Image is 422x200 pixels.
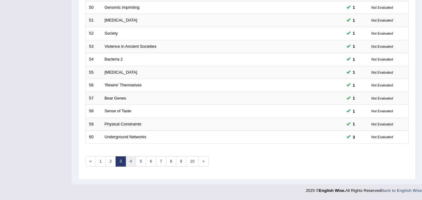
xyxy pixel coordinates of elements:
[350,43,358,50] span: You can still take this question
[350,30,358,37] span: You can still take this question
[371,96,393,100] small: Not Evaluated
[176,156,186,167] a: 9
[86,27,101,40] td: 52
[350,69,358,76] span: You can still take this question
[371,83,393,87] small: Not Evaluated
[85,156,96,167] a: «
[86,118,101,131] td: 59
[86,92,101,105] td: 57
[86,131,101,144] td: 60
[105,96,126,100] a: Bear Genes
[136,156,146,167] a: 5
[381,188,422,193] a: Back to English Wise
[105,5,140,10] a: Genomic imprinting
[350,4,358,11] span: You can still take this question
[371,18,393,22] small: Not Evaluated
[371,122,393,126] small: Not Evaluated
[86,66,101,79] td: 55
[198,156,209,167] a: »
[86,79,101,92] td: 56
[350,108,358,115] span: You can still take this question
[156,156,166,167] a: 7
[105,156,116,167] a: 2
[105,122,141,126] a: Physical Constraints
[166,156,176,167] a: 8
[86,105,101,118] td: 58
[146,156,156,167] a: 6
[306,184,422,193] div: 2025 © All Rights Reserved
[186,156,198,167] a: 10
[371,6,393,9] small: Not Evaluated
[86,14,101,27] td: 51
[371,71,393,74] small: Not Evaluated
[350,82,358,89] span: You can still take this question
[105,109,132,113] a: Sense of Taste
[371,45,393,48] small: Not Evaluated
[86,1,101,14] td: 50
[350,134,358,140] span: You can still take this question
[116,156,126,167] a: 3
[105,18,137,22] a: [MEDICAL_DATA]
[105,57,123,61] a: Bacteria 2
[371,57,393,61] small: Not Evaluated
[105,134,146,139] a: Underground Networks
[105,44,156,49] a: Violence in Ancient Societies
[126,156,136,167] a: 4
[350,56,358,63] span: You can still take this question
[350,17,358,24] span: You can still take this question
[105,83,142,87] a: 'Rewire' Themselves
[371,32,393,35] small: Not Evaluated
[105,31,118,36] a: Society
[319,188,345,193] strong: English Wise.
[86,53,101,66] td: 54
[371,109,393,113] small: Not Evaluated
[105,70,137,75] a: [MEDICAL_DATA]
[86,40,101,53] td: 53
[95,156,106,167] a: 1
[350,121,358,127] span: You can still take this question
[350,95,358,101] span: You can still take this question
[371,135,393,139] small: Not Evaluated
